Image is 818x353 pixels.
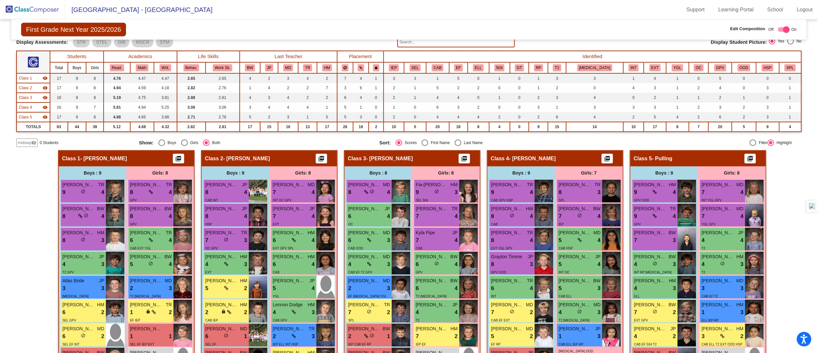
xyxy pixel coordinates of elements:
[426,93,449,103] td: 4
[785,64,796,71] button: SPL
[694,64,704,71] button: OC
[206,112,240,122] td: 2.76
[623,62,644,73] th: Introvert
[384,103,404,112] td: 1
[689,83,709,93] td: 2
[130,122,154,132] td: 4.68
[623,103,644,112] td: 3
[534,64,543,71] button: RP
[473,64,484,71] button: ELL
[404,93,426,103] td: 1
[353,73,369,83] td: 4
[756,83,779,93] td: 3
[489,83,510,93] td: 0
[529,62,548,73] th: READ Plan
[240,122,260,132] td: 17
[515,64,524,71] button: GT
[303,64,312,71] button: TR
[160,64,171,71] button: Writ.
[337,112,353,122] td: 5
[460,155,468,164] mat-icon: picture_as_pdf
[260,112,278,122] td: 2
[278,112,298,122] td: 3
[369,73,384,83] td: 1
[384,62,404,73] th: Individualized Education Plan
[577,64,613,71] button: [MEDICAL_DATA]
[298,83,317,93] td: 2
[317,112,337,122] td: 5
[510,83,529,93] td: 0
[666,73,689,83] td: 1
[110,64,124,71] button: Read.
[426,83,449,93] td: 5
[240,103,260,112] td: 3
[86,62,104,73] th: Girls
[369,112,384,122] td: 0
[762,5,788,15] a: School
[666,62,689,73] th: Young for Grade Level
[86,83,104,93] td: 8
[529,83,548,93] td: 1
[756,73,779,83] td: 0
[711,39,767,45] span: Display Student Picture:
[177,103,206,112] td: 3.06
[449,112,468,122] td: 4
[756,112,779,122] td: 3
[468,73,489,83] td: 0
[449,83,468,93] td: 2
[644,93,666,103] td: 2
[278,93,298,103] td: 4
[240,83,260,93] td: 1
[245,64,255,71] button: BW
[154,73,177,83] td: 4.47
[68,83,86,93] td: 9
[666,93,689,103] td: 1
[489,62,510,73] th: 504 Plan
[353,62,369,73] th: Keep with students
[548,73,566,83] td: 3
[389,64,399,71] button: IEP
[369,103,384,112] td: 0
[682,5,710,15] a: Support
[468,112,489,122] td: 4
[298,122,317,132] td: 13
[317,122,337,132] td: 17
[43,85,48,91] mat-icon: visibility
[19,104,32,110] span: Class 4
[397,37,515,47] input: Search...
[265,64,274,71] button: JP
[404,73,426,83] td: 3
[19,75,32,81] span: Class 1
[43,95,48,100] mat-icon: visibility
[756,103,779,112] td: 3
[298,112,317,122] td: 1
[206,73,240,83] td: 2.65
[317,62,337,73] th: Hollis Magee
[50,73,68,83] td: 17
[50,62,68,73] th: Total
[86,73,104,83] td: 8
[454,64,463,71] button: EF
[213,64,232,71] button: Work Sk.
[468,122,489,132] td: 8
[316,154,327,164] button: Print Students Details
[510,62,529,73] th: Gifted and Talented
[177,51,240,62] th: Life Skills
[260,122,278,132] td: 15
[136,64,148,71] button: Math
[177,122,206,132] td: 2.82
[353,83,369,93] td: 6
[154,112,177,122] td: 3.88
[130,83,154,93] td: 4.59
[623,73,644,83] td: 1
[384,112,404,122] td: 2
[746,155,754,164] mat-icon: picture_as_pdf
[240,51,337,62] th: Last Teacher
[769,27,774,32] span: Off
[529,103,548,112] td: 3
[566,73,624,83] td: 3
[130,73,154,83] td: 4.47
[206,83,240,93] td: 2.76
[709,93,732,103] td: 2
[449,93,468,103] td: 4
